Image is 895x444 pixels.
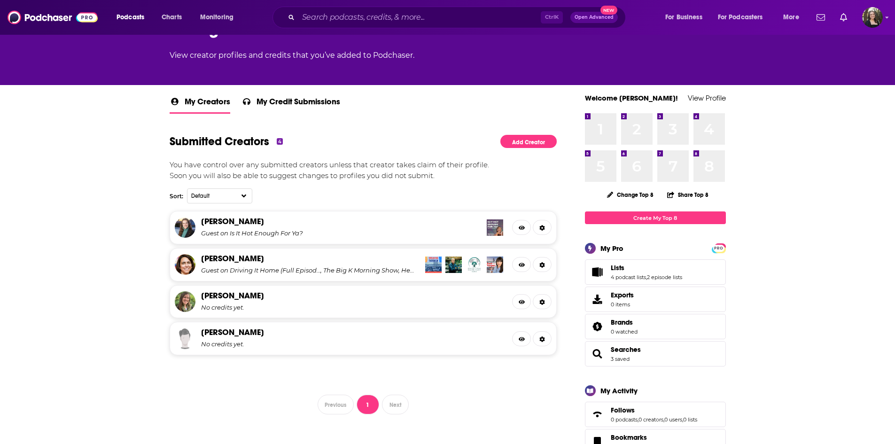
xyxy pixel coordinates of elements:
button: open menu [712,10,777,25]
a: 0 users [664,416,682,423]
a: Open Creator Profile [512,220,531,235]
div: Sort: [170,193,183,200]
p: View creator profiles and credits that you’ve added to Podchaser. [170,50,726,61]
img: Breaking Through with Kristin Rowe-Finkbeiner (Powered by MomsRising) [425,257,442,273]
span: My Credit Submissions [257,96,340,112]
span: Open Advanced [575,15,614,20]
span: Searches [585,341,726,366]
a: Brands [588,320,607,333]
a: Show notifications dropdown [813,9,829,25]
span: Follows [585,402,726,427]
img: Sarah Vogel [175,254,195,275]
span: Brands [611,318,633,327]
div: No credits yet. [201,340,244,348]
div: Next [382,395,409,414]
a: Show notifications dropdown [836,9,851,25]
span: More [783,11,799,24]
a: Follows [611,406,697,414]
a: Create My Top 8 [585,211,726,224]
a: Charts [156,10,187,25]
span: My Creators [185,96,230,112]
a: 2 episode lists [647,274,682,280]
span: For Podcasters [718,11,763,24]
button: Change Top 8 [601,189,660,201]
div: Previous [318,395,354,414]
button: Open AdvancedNew [570,12,618,23]
span: Charts [162,11,182,24]
span: , [663,416,664,423]
span: Bookmarks [611,433,647,442]
a: Manage Creator & Credits [533,331,552,346]
button: Share Top 8 [667,186,709,204]
a: Searches [611,345,641,354]
div: No credits yet. [201,304,244,311]
span: 0 items [611,301,634,308]
span: , [638,416,638,423]
a: My Creators [170,96,230,114]
a: Exports [585,287,726,312]
span: For Business [665,11,702,24]
span: Exports [588,293,607,306]
div: My Activity [600,386,638,395]
img: Emily Wirzba [175,217,195,238]
a: 0 podcasts [611,416,638,423]
a: [PERSON_NAME] [201,327,264,337]
a: Bookmarks [611,433,666,442]
span: Exports [611,291,634,299]
input: Search podcasts, credits, & more... [298,10,541,25]
span: Podcasts [117,11,144,24]
a: Add Creator [500,135,557,148]
img: User Profile [862,7,883,28]
a: Lists [611,264,682,272]
img: Podchaser - Follow, Share and Rate Podcasts [8,8,98,26]
span: Default [191,193,228,199]
img: Driving It Home (Full Episodes) [487,257,503,273]
a: Brands [611,318,638,327]
span: Logged in as jessicasunpr [862,7,883,28]
span: , [646,274,647,280]
img: The Big K Morning Show [445,257,462,273]
a: Welcome [PERSON_NAME]! [585,93,678,102]
button: open menu [110,10,156,25]
a: 0 watched [611,328,638,335]
img: Natasha Vidangos [175,328,195,349]
div: Guest on Driving It Home (Full Episod…, The Big K Morning Show, Healthy Living Healthy Plane…, Br... [201,266,418,274]
img: Is It Hot Enough For Ya? [487,219,503,236]
div: Search podcasts, credits, & more... [281,7,635,28]
a: Manage Creator & Credits [533,257,552,272]
div: Guest on Is It Hot Enough For Ya? [201,229,303,237]
a: Lists [588,265,607,279]
a: Open Creator Profile [512,331,531,346]
p: You have control over any submitted creators unless that creator takes claim of their profile. [170,160,557,171]
a: 0 lists [683,416,697,423]
span: Lists [611,264,624,272]
button: Show profile menu [862,7,883,28]
a: 0 creators [638,416,663,423]
span: Brands [585,314,726,339]
a: 4 podcast lists [611,274,646,280]
span: Follows [611,406,635,414]
button: open menu [777,10,811,25]
span: Lists [585,259,726,285]
img: Healthy Living Healthy Planet Radio [466,257,483,273]
a: PRO [713,244,724,251]
span: Monitoring [200,11,233,24]
div: My Pro [600,244,623,253]
span: Ctrl K [541,11,563,23]
a: Manage Creator & Credits [533,294,552,309]
p: Soon you will also be able to suggest changes to profiles you did not submit. [170,171,557,181]
a: Follows [588,408,607,421]
a: Searches [588,347,607,360]
a: View Profile [688,93,726,102]
a: [PERSON_NAME] [201,290,264,301]
a: Open Creator Profile [512,257,531,272]
a: 3 saved [611,356,630,362]
div: 4 [277,138,283,145]
a: Open Creator Profile [512,294,531,309]
a: 1 [357,395,379,414]
span: PRO [713,245,724,252]
a: [PERSON_NAME] [201,216,264,226]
